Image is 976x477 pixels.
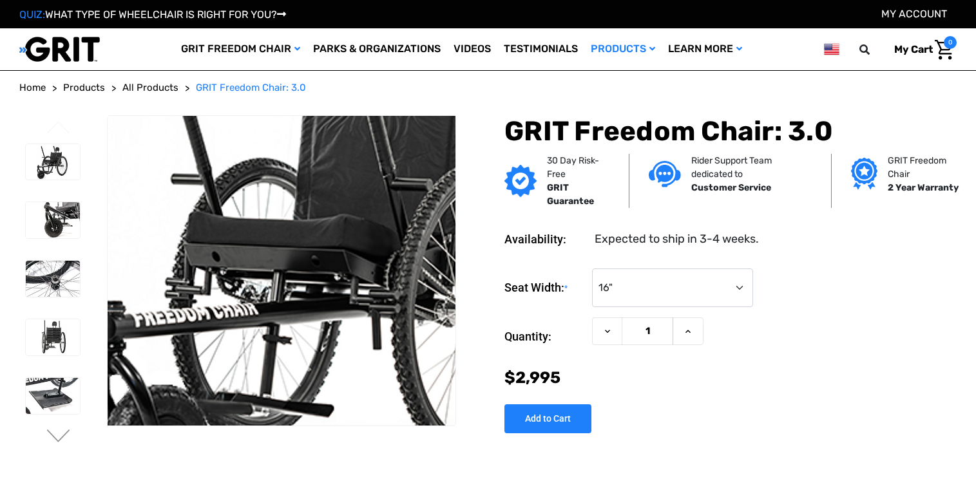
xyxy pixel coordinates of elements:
img: GRIT Freedom Chair: 3.0 [26,202,80,238]
img: GRIT All-Terrain Wheelchair and Mobility Equipment [19,36,100,62]
span: $2,995 [504,368,560,387]
p: GRIT Freedom Chair [888,154,961,181]
p: Rider Support Team dedicated to [691,154,812,181]
a: Videos [447,28,497,70]
strong: Customer Service [691,182,771,193]
label: Seat Width: [504,268,586,308]
span: GRIT Freedom Chair: 3.0 [196,82,306,93]
a: All Products [122,80,178,95]
span: Products [63,82,105,93]
span: 0 [944,36,957,49]
button: Go to slide 3 of 3 [45,121,72,136]
span: My Cart [894,43,933,55]
img: GRIT Guarantee [504,165,537,197]
img: GRIT Freedom Chair: 3.0 [26,378,80,414]
a: Testimonials [497,28,584,70]
strong: GRIT Guarantee [547,182,594,207]
img: GRIT Freedom Chair: 3.0 [26,319,80,355]
span: QUIZ: [19,8,45,21]
a: QUIZ:WHAT TYPE OF WHEELCHAIR IS RIGHT FOR YOU? [19,8,286,21]
img: Customer service [649,161,681,187]
dd: Expected to ship in 3-4 weeks. [595,230,759,248]
a: Products [584,28,662,70]
a: Account [881,8,947,20]
img: GRIT Freedom Chair: 3.0 [26,261,80,297]
label: Quantity: [504,317,586,356]
span: All Products [122,82,178,93]
a: Parks & Organizations [307,28,447,70]
h1: GRIT Freedom Chair: 3.0 [504,115,957,147]
input: Search [865,36,885,63]
img: Grit freedom [851,158,877,190]
span: Home [19,82,46,93]
strong: 2 Year Warranty [888,182,959,193]
a: Products [63,80,105,95]
nav: Breadcrumb [19,80,957,95]
input: Add to Cart [504,404,591,433]
button: Go to slide 2 of 3 [45,429,72,445]
p: 30 Day Risk-Free [547,154,609,181]
a: GRIT Freedom Chair: 3.0 [196,80,306,95]
a: Learn More [662,28,749,70]
img: Cart [935,40,953,60]
img: us.png [824,41,839,57]
img: GRIT Freedom Chair: 3.0 [26,144,80,180]
dt: Availability: [504,230,586,248]
a: Home [19,80,46,95]
a: Cart with 0 items [885,36,957,63]
a: GRIT Freedom Chair [175,28,307,70]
